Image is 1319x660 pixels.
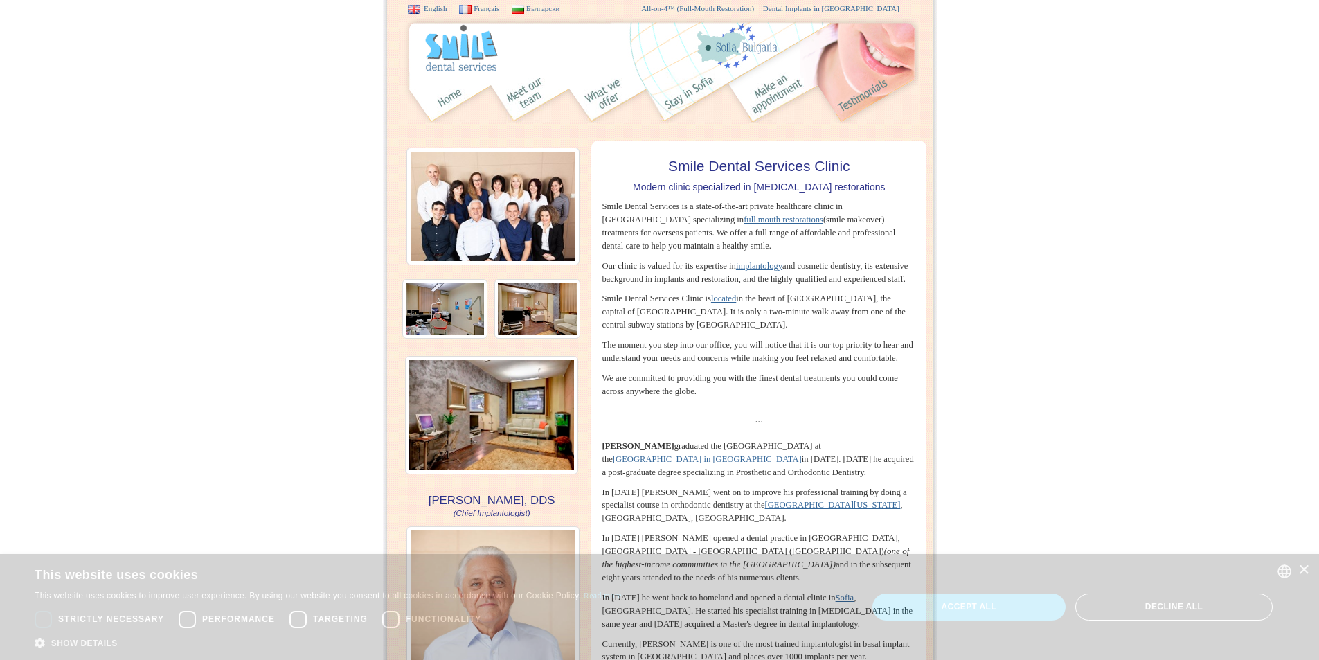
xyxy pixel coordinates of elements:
[660,72,721,123] img: accommodation_en.jpg
[804,72,833,123] img: 6.jpg
[660,91,721,102] a: Accommodation in Sofia
[51,639,118,648] span: Show details
[602,441,674,451] b: [PERSON_NAME]
[470,72,501,123] img: 2.jpg
[512,5,524,13] img: BG
[641,4,754,12] a: All-on-4™ (Full-Mouth Restoration)
[736,261,782,271] a: implantology
[711,294,736,303] a: located
[1075,594,1273,620] div: Decline all
[406,613,482,625] span: Functionality
[406,148,580,265] img: our.team.jpg
[744,215,823,224] a: full mouth restorations
[765,500,901,510] a: [GEOGRAPHIC_DATA][US_STATE]
[454,508,530,517] span: (Chief Implantologist)
[750,72,804,123] img: appointment_en.jpg
[424,24,499,72] img: logo.gif
[750,91,804,102] a: Contact our Clinic
[424,4,447,12] a: English
[35,591,581,600] : This website uses cookies to improve user experience. By using our website you consent to all coo...
[405,356,578,474] img: dental.implants.clinic.bulgaria.1.jpg
[602,158,916,174] h1: Smile Dental Services Clinic
[501,72,552,123] img: team_en.jpg
[602,440,916,479] p: graduated the [GEOGRAPHIC_DATA] at the in [DATE]. [DATE] he acquired a post-graduate degree speci...
[501,91,552,102] a: Our Team & Clinic
[58,613,164,625] span: Strictly necessary
[552,72,584,123] img: 3.jpg
[763,4,899,12] a: Dental Implants in [GEOGRAPHIC_DATA]
[602,339,916,365] p: The moment you step into our office, you will notice that it is our top priority to hear and unde...
[459,5,472,13] img: FR
[35,562,587,583] div: This website uses cookies
[35,636,622,650] div: Show details
[602,260,916,286] p: Our clinic is valued for its expertise in and cosmetic dentistry, its extensive background in imp...
[833,91,919,102] a: Patient Reviews for Dental Implants Treatment in Smile Dental Services - Bulgaria
[202,613,275,625] span: Performance
[602,200,916,253] p: Smile Dental Services is a state-of-the-art private healthcare clinic in [GEOGRAPHIC_DATA] specia...
[721,72,750,123] img: 5.jpg
[613,454,802,464] a: [GEOGRAPHIC_DATA] in [GEOGRAPHIC_DATA]
[408,5,420,13] img: EN
[431,91,470,102] a: Homepage
[602,292,916,332] p: Smile Dental Services Clinic is in the heart of [GEOGRAPHIC_DATA], the capital of [GEOGRAPHIC_DAT...
[402,279,488,339] img: dental.implants.clinic.bulgaria.3a.jpg
[602,486,916,526] p: In [DATE] [PERSON_NAME] went on to improve his professional training by doing a specialist course...
[526,4,560,12] a: Български
[584,591,622,600] a: Read more, opens a new window
[602,181,916,193] h2: Modern clinic specialized in [MEDICAL_DATA] restorations
[584,72,629,123] img: offer_en.jpg
[602,412,916,426] div: ...
[602,372,916,398] p: We are committed to providing you with the finest dental treatments you could come across anywher...
[494,279,580,339] img: dental.implants.clinic.bulgaria.5a.jpg
[474,4,499,12] a: Français
[629,72,660,123] img: 4.jpg
[431,72,470,123] img: home_en.jpg
[833,72,919,123] img: testimonials_en.jpg
[872,594,1066,620] div: Accept all
[313,613,368,625] span: Targeting
[400,72,431,123] img: 1.jpg
[602,532,916,585] p: In [DATE] [PERSON_NAME] opened a dental practice in [GEOGRAPHIC_DATA], [GEOGRAPHIC_DATA] - [GEOGR...
[1298,565,1309,576] div: Close
[584,91,629,102] a: Dental Implant Treatments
